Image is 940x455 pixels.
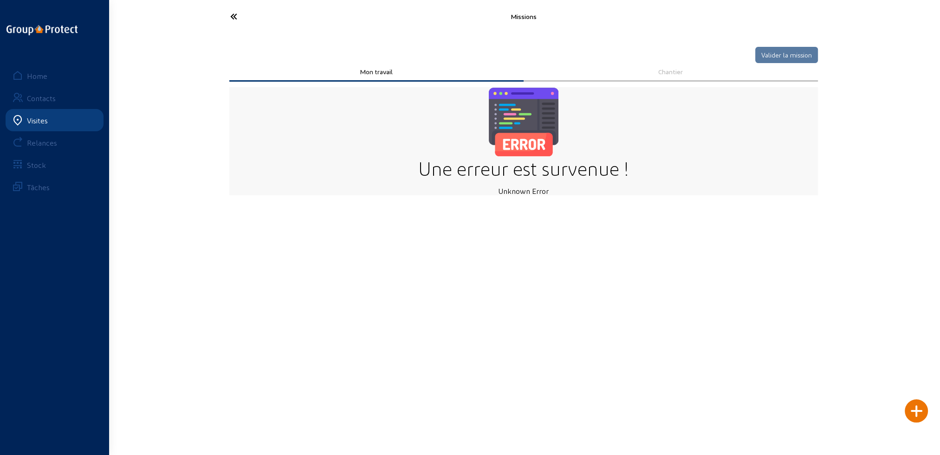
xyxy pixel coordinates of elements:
div: Mon travail [236,68,517,76]
div: Relances [27,138,57,147]
a: Home [6,64,104,87]
div: Contacts [27,94,56,103]
a: Stock [6,154,104,176]
h1: Une erreur est survenue ! [229,157,818,179]
a: Contacts [6,87,104,109]
img: logo-oneline.png [6,25,78,35]
div: Visites [27,116,48,125]
a: Tâches [6,176,104,198]
a: Visites [6,109,104,131]
a: Relances [6,131,104,154]
div: Missions [319,13,728,20]
div: Home [27,71,47,80]
div: Chantier [530,68,811,76]
p: Unknown Error [229,186,818,195]
div: Tâches [27,183,50,192]
div: Stock [27,160,46,169]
